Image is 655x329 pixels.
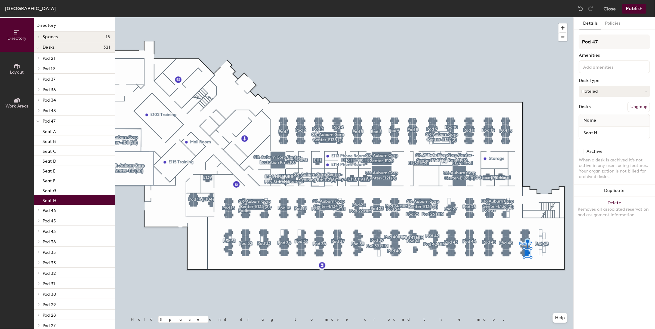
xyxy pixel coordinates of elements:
[6,104,28,109] span: Work Areas
[43,281,55,286] span: Pod 31
[43,196,56,203] p: Seat H
[601,17,624,30] button: Policies
[43,218,56,224] span: Pod 45
[43,137,56,144] p: Seat B
[579,104,591,109] div: Desks
[622,4,646,14] button: Publish
[43,77,56,82] span: Pod 37
[43,302,56,307] span: Pod 29
[578,6,584,12] img: Undo
[43,45,55,50] span: Desks
[587,149,603,154] div: Archive
[43,66,55,71] span: Pod 19
[43,250,56,255] span: Pod 35
[10,70,24,75] span: Layout
[43,147,56,154] p: Seat C
[43,87,56,92] span: Pod 36
[34,22,115,32] h1: Directory
[43,239,56,245] span: Pod 38
[43,108,56,113] span: Pod 48
[43,157,56,164] p: Seat D
[579,53,650,58] div: Amenities
[7,36,27,41] span: Directory
[103,45,110,50] span: 321
[43,56,55,61] span: Pod 21
[43,167,56,174] p: Seat E
[553,313,567,323] button: Help
[43,260,56,266] span: Pod 33
[578,207,651,218] div: Removes all associated reservation and assignment information
[574,197,655,224] button: DeleteRemoves all associated reservation and assignment information
[43,323,56,328] span: Pod 27
[579,17,601,30] button: Details
[580,128,649,137] input: Unnamed desk
[43,35,58,39] span: Spaces
[582,63,637,70] input: Add amenities
[43,186,56,193] p: Seat G
[628,102,650,112] button: Ungroup
[587,6,594,12] img: Redo
[43,127,56,134] p: Seat A
[43,229,56,234] span: Pod 43
[43,119,56,124] span: Pod 47
[43,177,55,184] p: Seat F
[43,292,56,297] span: Pod 30
[106,35,110,39] span: 15
[579,78,650,83] div: Desk Type
[580,115,599,126] span: Name
[579,86,650,97] button: Hoteled
[43,313,56,318] span: Pod 28
[579,157,650,180] div: When a desk is archived it's not active in any user-facing features. Your organization is not bil...
[43,98,56,103] span: Pod 34
[43,271,56,276] span: Pod 32
[574,185,655,197] button: Duplicate
[5,5,56,12] div: [GEOGRAPHIC_DATA]
[604,4,616,14] button: Close
[43,208,56,213] span: Pod 46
